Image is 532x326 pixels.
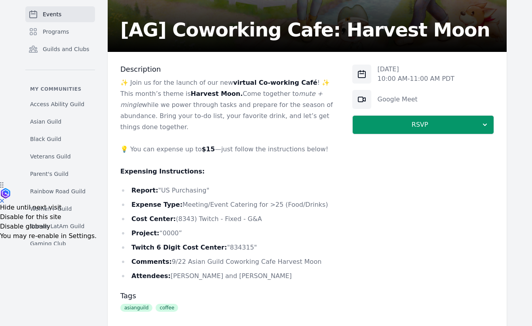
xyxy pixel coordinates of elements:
a: Veterans Guild [25,149,95,164]
span: Parent's Guild [30,170,68,178]
span: Guilds and Clubs [43,45,89,53]
span: asianguild [120,304,152,312]
a: Asian Guild [25,114,95,129]
a: Black Guild [25,132,95,146]
span: Women+ Guild [30,205,72,213]
button: RSVP [352,115,494,134]
span: Asian Guild [30,118,61,126]
strong: Twitch 6 Digit Cost Center: [131,244,227,251]
span: Rainbow Road Guild [30,187,85,195]
a: Guilds and Clubs [25,41,95,57]
h2: [AG] Coworking Cafe: Harvest Moon [120,20,490,39]
span: Access Ability Guild [30,100,84,108]
a: Gaming Club [25,236,95,251]
a: Google Meet [378,95,418,103]
h3: Description [120,65,340,74]
p: 10:00 AM - 11:00 AM PDT [378,74,455,84]
span: Somos LatAm Guild [30,222,84,230]
p: ✨ Join us for the launch of our new ! ✨ This month’s theme is Come together to while we power thr... [120,77,340,133]
a: Women+ Guild [25,202,95,216]
strong: Expensing Instructions: [120,168,205,175]
a: Parent's Guild [25,167,95,181]
li: (8343) Twitch - Fixed - G&A [120,214,340,225]
h3: Tags [120,291,340,301]
a: Access Ability Guild [25,97,95,111]
li: "US Purchasing" [120,185,340,196]
strong: $15 [201,145,215,153]
p: [DATE] [378,65,455,74]
span: coffee [156,304,178,312]
li: [PERSON_NAME] and [PERSON_NAME] [120,271,340,282]
span: Black Guild [30,135,61,143]
strong: Project: [131,229,159,237]
strong: Attendees: [131,272,171,280]
a: Programs [25,24,95,40]
span: Events [43,10,61,18]
strong: Cost Center: [131,215,176,223]
span: Programs [43,28,69,36]
li: "834315" [120,242,340,253]
strong: Expense Type: [131,201,182,208]
span: Gaming Club [30,240,66,248]
a: Events [25,6,95,22]
strong: Comments: [131,258,172,265]
a: Rainbow Road Guild [25,184,95,198]
p: My communities [25,86,95,92]
span: Veterans Guild [30,153,71,160]
li: “0000” [120,228,340,239]
span: RSVP [359,120,481,130]
strong: Report: [131,187,158,194]
li: 9/22 Asian Guild Coworking Cafe Harvest Moon [120,256,340,267]
strong: virtual Co-working Café [233,79,317,86]
nav: Sidebar [25,6,95,245]
li: Meeting/Event Catering for >25 (Food/Drinks) [120,199,340,210]
a: Somos LatAm Guild [25,219,95,233]
strong: Harvest Moon. [191,90,243,97]
p: 💡 You can expense up to —just follow the instructions below! [120,144,340,155]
